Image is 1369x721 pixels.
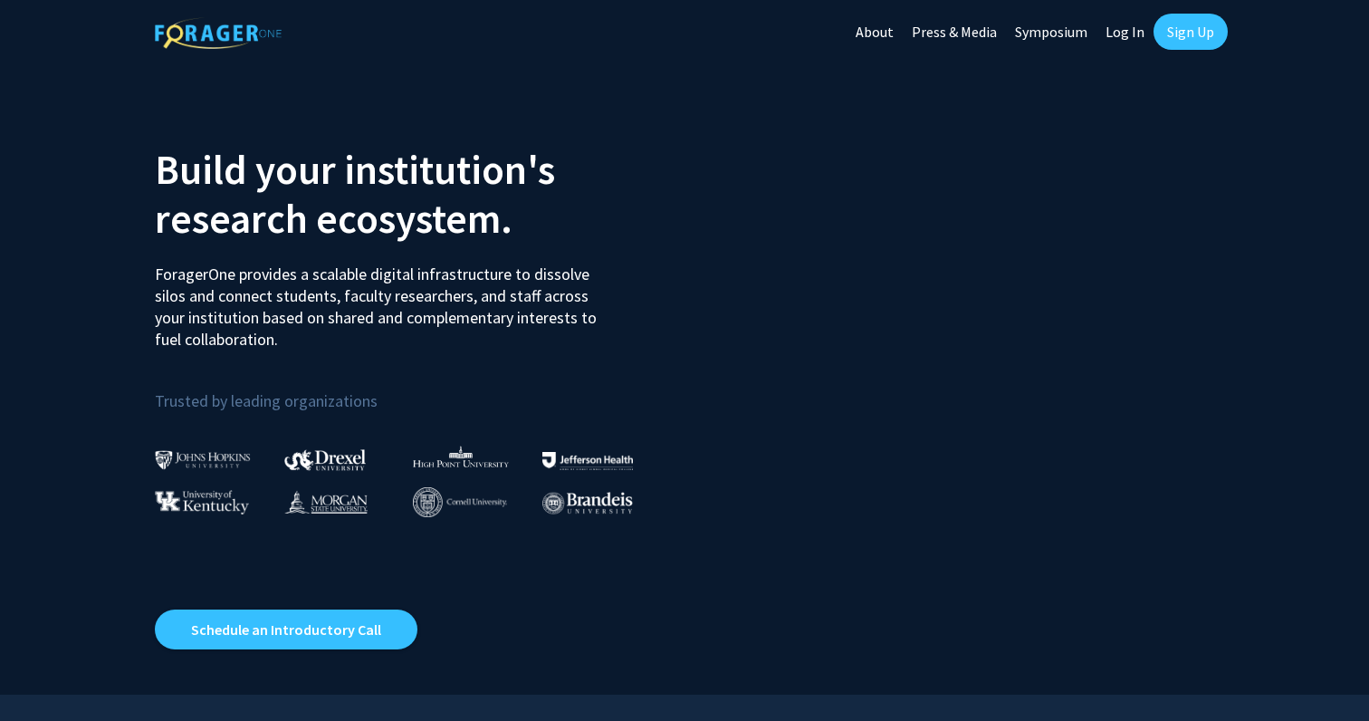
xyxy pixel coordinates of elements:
img: Johns Hopkins University [155,450,251,469]
img: High Point University [413,446,509,467]
img: Cornell University [413,487,507,517]
img: University of Kentucky [155,490,249,514]
img: Drexel University [284,449,366,470]
a: Sign Up [1154,14,1228,50]
img: Thomas Jefferson University [542,452,633,469]
a: Opens in a new tab [155,610,417,649]
img: Brandeis University [542,492,633,514]
h2: Build your institution's research ecosystem. [155,145,671,243]
p: ForagerOne provides a scalable digital infrastructure to dissolve silos and connect students, fac... [155,250,609,351]
img: Morgan State University [284,490,368,514]
img: ForagerOne Logo [155,17,282,49]
p: Trusted by leading organizations [155,365,671,415]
